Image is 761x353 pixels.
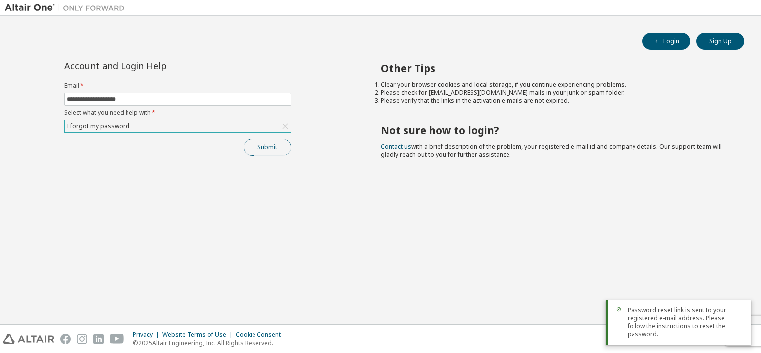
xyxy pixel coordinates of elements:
div: Account and Login Help [64,62,246,70]
li: Please verify that the links in the activation e-mails are not expired. [381,97,727,105]
button: Login [642,33,690,50]
li: Please check for [EMAIL_ADDRESS][DOMAIN_NAME] mails in your junk or spam folder. [381,89,727,97]
label: Email [64,82,291,90]
span: Password reset link is sent to your registered e-mail address. Please follow the instructions to ... [628,306,743,338]
img: instagram.svg [77,334,87,344]
button: Submit [244,139,291,156]
img: linkedin.svg [93,334,104,344]
li: Clear your browser cookies and local storage, if you continue experiencing problems. [381,81,727,89]
img: Altair One [5,3,129,13]
p: © 2025 Altair Engineering, Inc. All Rights Reserved. [133,339,287,347]
h2: Other Tips [381,62,727,75]
span: with a brief description of the problem, your registered e-mail id and company details. Our suppo... [381,142,722,159]
label: Select what you need help with [64,109,291,117]
img: youtube.svg [110,334,124,344]
img: facebook.svg [60,334,71,344]
div: I forgot my password [65,120,291,132]
img: altair_logo.svg [3,334,54,344]
a: Contact us [381,142,411,151]
div: Website Terms of Use [162,331,236,339]
div: Cookie Consent [236,331,287,339]
h2: Not sure how to login? [381,124,727,137]
button: Sign Up [696,33,744,50]
div: Privacy [133,331,162,339]
div: I forgot my password [65,121,131,132]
